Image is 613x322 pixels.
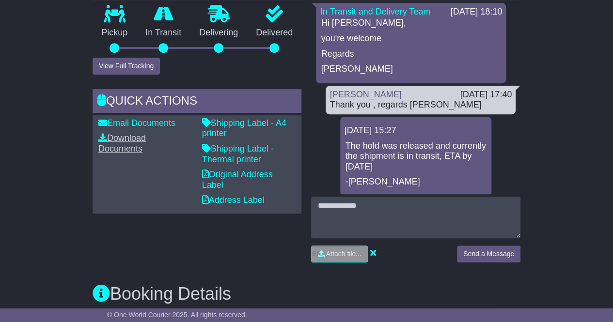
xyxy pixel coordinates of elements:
div: Thank you , regards [PERSON_NAME] [330,100,512,110]
p: Regards [321,49,501,60]
a: In Transit and Delivery Team [320,7,430,16]
p: -[PERSON_NAME] [345,177,487,187]
a: Address Label [202,195,265,205]
p: Pickup [93,28,137,38]
span: © One World Courier 2025. All rights reserved. [107,311,247,319]
button: View Full Tracking [93,58,160,75]
p: In Transit [137,28,190,38]
p: you're welcome [321,33,501,44]
a: Shipping Label - A4 printer [202,118,286,138]
p: Hi [PERSON_NAME], [321,18,501,29]
a: Download Documents [98,133,146,153]
p: Delivered [247,28,302,38]
p: [PERSON_NAME] [321,64,501,75]
h3: Booking Details [93,284,520,304]
div: [DATE] 18:10 [450,7,502,17]
a: [PERSON_NAME] [330,90,401,99]
p: The hold was released and currently the shipment is in transit, ETA by [DATE] [345,141,487,172]
button: Send a Message [457,245,520,262]
div: Quick Actions [93,89,302,115]
div: [DATE] 15:27 [344,125,487,136]
p: Delivering [190,28,247,38]
a: Shipping Label - Thermal printer [202,144,274,164]
div: [DATE] 17:40 [460,90,512,100]
a: Email Documents [98,118,175,128]
a: Original Address Label [202,169,273,190]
